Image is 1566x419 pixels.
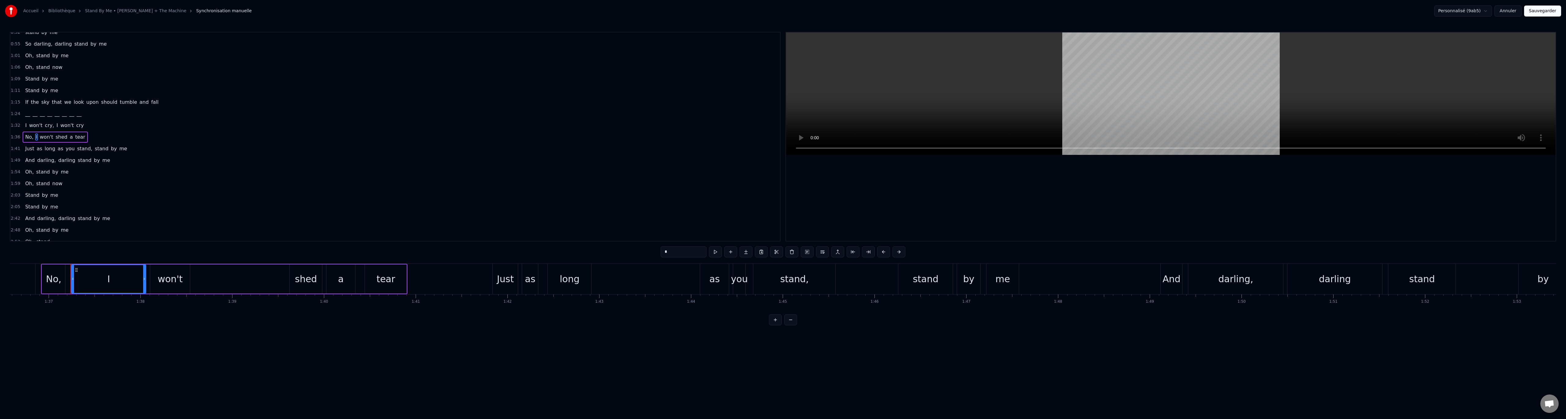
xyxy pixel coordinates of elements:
[60,52,69,59] span: me
[52,180,63,187] span: now
[35,168,50,175] span: stand
[74,40,89,47] span: stand
[37,215,57,222] span: darling,
[196,8,252,14] span: Synchronisation manuelle
[33,40,53,47] span: darling,
[102,215,111,222] span: me
[780,272,809,286] div: stand,
[90,40,97,47] span: by
[37,157,57,164] span: darling,
[44,122,55,129] span: cry,
[136,299,145,304] div: 1:38
[295,272,317,286] div: shed
[24,52,34,59] span: Oh,
[11,227,20,233] span: 2:48
[41,75,49,82] span: by
[52,168,59,175] span: by
[101,99,118,106] span: should
[24,226,34,234] span: Oh,
[1538,272,1549,286] div: by
[93,157,101,164] span: by
[913,272,938,286] div: stand
[23,8,252,14] nav: breadcrumb
[11,157,20,163] span: 1:49
[24,99,29,106] span: If
[24,203,40,210] span: Stand
[1409,272,1435,286] div: stand
[24,238,34,245] span: Oh,
[76,145,93,152] span: stand,
[963,272,974,286] div: by
[69,133,73,140] span: a
[54,40,72,47] span: darling
[24,122,27,129] span: I
[525,272,535,286] div: as
[94,145,109,152] span: stand
[560,272,580,286] div: long
[35,180,50,187] span: stand
[11,29,20,36] span: 0:52
[30,99,39,106] span: the
[595,299,603,304] div: 1:43
[377,272,395,286] div: tear
[11,215,20,222] span: 2:42
[24,110,31,117] span: __
[228,299,236,304] div: 1:39
[60,226,69,234] span: me
[46,110,53,117] span: __
[24,75,40,82] span: Stand
[1494,6,1521,17] button: Annuler
[24,87,40,94] span: Stand
[44,145,56,152] span: long
[1163,272,1181,286] div: And
[412,299,420,304] div: 1:41
[158,272,183,286] div: won't
[41,203,49,210] span: by
[139,99,149,106] span: and
[11,76,20,82] span: 1:09
[11,64,20,70] span: 1:06
[102,157,111,164] span: me
[48,8,75,14] a: Bibliothèque
[11,134,20,140] span: 1:36
[86,99,99,106] span: upon
[51,99,63,106] span: that
[76,122,84,129] span: cry
[1513,299,1521,304] div: 1:53
[24,180,34,187] span: Oh,
[24,215,35,222] span: And
[77,215,92,222] span: stand
[119,145,128,152] span: me
[69,110,75,117] span: __
[962,299,970,304] div: 1:47
[76,110,82,117] span: __
[11,88,20,94] span: 1:11
[32,110,38,117] span: __
[110,145,118,152] span: by
[41,87,49,94] span: by
[11,41,20,47] span: 0:55
[5,5,17,17] img: youka
[45,299,53,304] div: 1:37
[58,215,76,222] span: darling
[65,145,75,152] span: you
[24,29,39,36] span: stand
[41,99,50,106] span: sky
[320,299,328,304] div: 1:40
[1054,299,1062,304] div: 1:48
[50,75,59,82] span: me
[687,299,695,304] div: 1:44
[41,29,48,36] span: by
[56,122,59,129] span: I
[39,110,45,117] span: __
[1421,299,1429,304] div: 1:52
[1540,395,1559,413] a: Ouvrir le chat
[1524,6,1561,17] button: Sauvegarder
[150,99,159,106] span: fall
[11,181,20,187] span: 1:59
[11,99,20,105] span: 1:15
[41,192,49,199] span: by
[61,110,67,117] span: __
[35,133,38,140] span: I
[1238,299,1246,304] div: 1:50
